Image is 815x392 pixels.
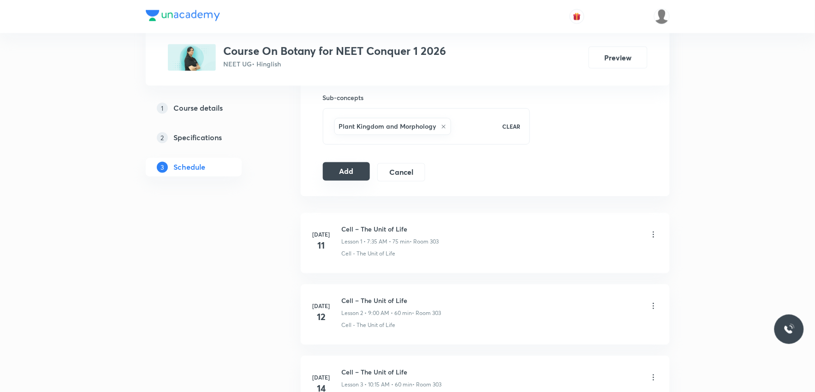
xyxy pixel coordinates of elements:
[146,10,220,24] a: Company Logo
[342,225,439,234] h6: Cell – The Unit of Life
[173,132,222,143] h5: Specifications
[342,309,412,318] p: Lesson 2 • 9:00 AM • 60 min
[377,163,425,182] button: Cancel
[339,122,436,131] h6: Plant Kingdom and Morphology
[323,93,530,103] h6: Sub-concepts
[654,9,670,24] img: Arvind Bhargav
[323,162,370,181] button: Add
[342,381,413,389] p: Lesson 3 • 10:15 AM • 60 min
[157,103,168,114] p: 1
[312,231,331,239] h6: [DATE]
[312,374,331,382] h6: [DATE]
[410,238,439,246] p: • Room 303
[312,310,331,324] h4: 12
[413,381,442,389] p: • Room 303
[157,132,168,143] p: 2
[223,44,446,58] h3: Course On Botany for NEET Conquer 1 2026
[573,12,581,21] img: avatar
[570,9,584,24] button: avatar
[173,103,223,114] h5: Course details
[342,250,396,258] p: Cell - The Unit of Life
[412,309,441,318] p: • Room 303
[146,99,271,118] a: 1Course details
[502,123,520,131] p: CLEAR
[146,10,220,21] img: Company Logo
[342,321,396,330] p: Cell - The Unit of Life
[342,296,441,306] h6: Cell – The Unit of Life
[342,238,410,246] p: Lesson 1 • 7:35 AM • 75 min
[589,47,648,69] button: Preview
[173,162,205,173] h5: Schedule
[223,59,446,69] p: NEET UG • Hinglish
[312,302,331,310] h6: [DATE]
[168,44,216,71] img: 6C3C6387-3285-484D-8CA7-76057E774DCD_plus.png
[312,239,331,253] h4: 11
[784,324,795,335] img: ttu
[146,129,271,147] a: 2Specifications
[342,368,442,377] h6: Cell – The Unit of Life
[157,162,168,173] p: 3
